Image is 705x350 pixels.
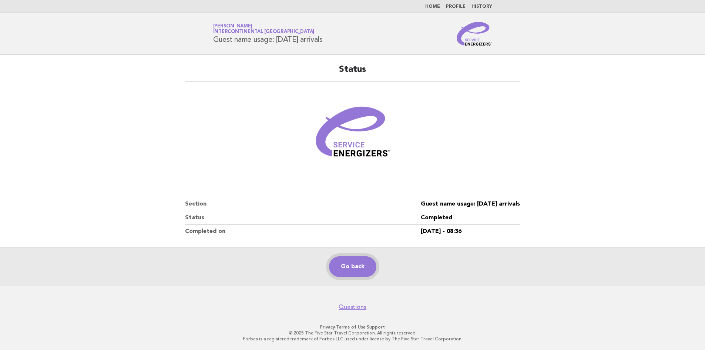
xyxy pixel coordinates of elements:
a: History [471,4,492,9]
a: Go back [329,256,376,277]
p: · · [126,324,579,330]
p: Forbes is a registered trademark of Forbes LLC used under license by The Five Star Travel Corpora... [126,336,579,342]
p: © 2025 The Five Star Travel Corporation. All rights reserved. [126,330,579,336]
dd: Guest name usage: [DATE] arrivals [421,197,520,211]
img: Verified [308,91,397,180]
dt: Completed on [185,225,421,238]
a: Questions [339,303,366,311]
h2: Status [185,64,520,82]
a: [PERSON_NAME]InterContinental [GEOGRAPHIC_DATA] [213,24,315,34]
a: Terms of Use [336,324,366,330]
h1: Guest name usage: [DATE] arrivals [213,24,323,43]
dd: Completed [421,211,520,225]
a: Profile [446,4,466,9]
dd: [DATE] - 08:36 [421,225,520,238]
dt: Status [185,211,421,225]
a: Home [425,4,440,9]
img: Service Energizers [457,22,492,46]
dt: Section [185,197,421,211]
span: InterContinental [GEOGRAPHIC_DATA] [213,30,315,34]
a: Privacy [320,324,335,330]
a: Support [367,324,385,330]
